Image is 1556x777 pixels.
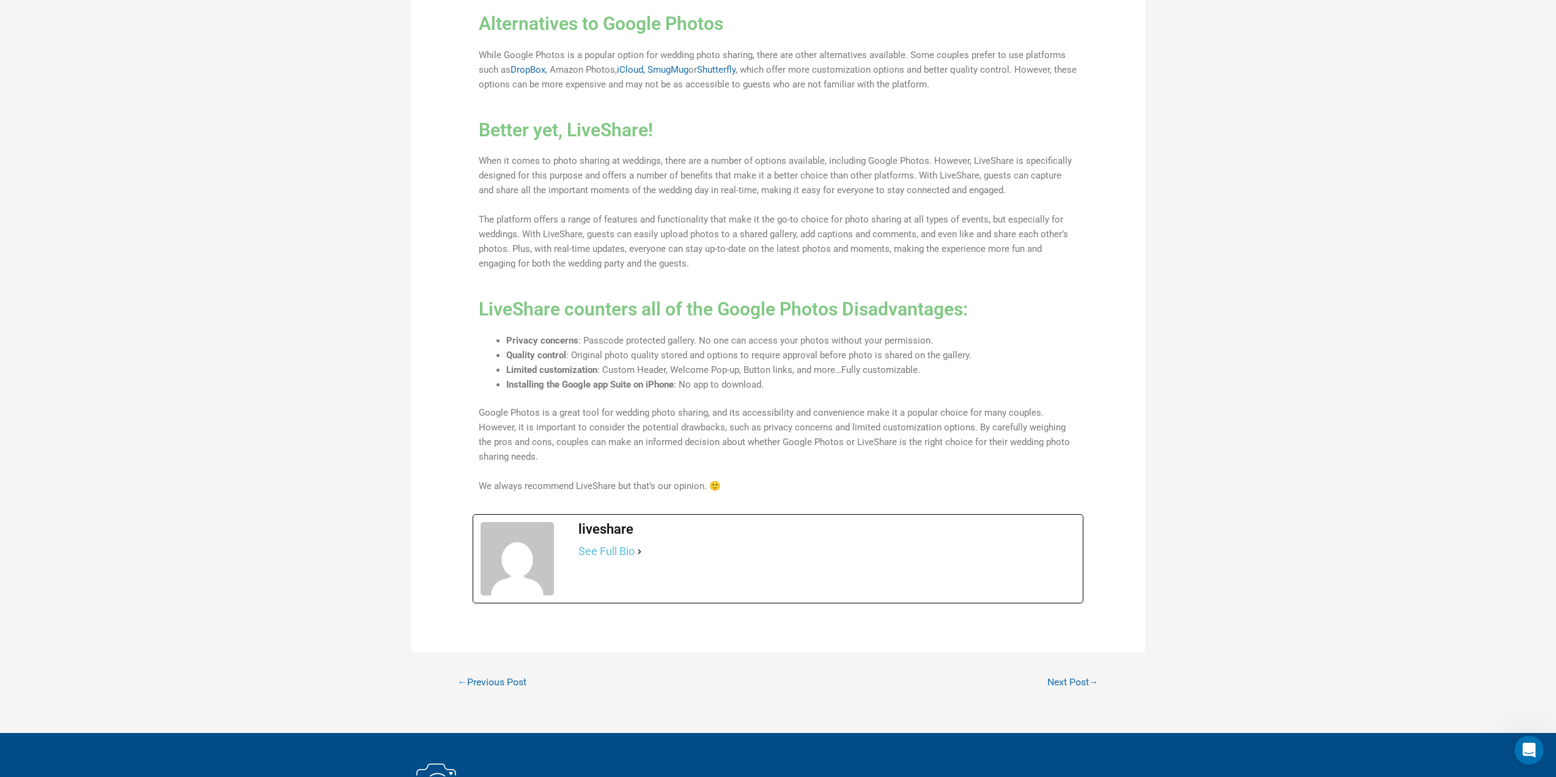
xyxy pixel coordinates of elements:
span: → [1089,676,1099,688]
a: See Full Bio [635,544,644,559]
li: : No app to download. [506,377,1078,392]
p: Google Photos is a great tool for wedding photo sharing, and its accessibility and convenience ma... [479,405,1078,464]
strong: Quality control [506,350,566,361]
li: : Custom Header, Welcome Pop-up, Button links, and more…Fully customizable. [506,363,1078,377]
a: DropBox [511,64,545,75]
li: : Original photo quality stored and options to require approval before photo is shared on the gal... [506,348,1078,363]
iframe: Intercom live chat [1514,735,1544,765]
span: liveshare [578,522,633,537]
a: LiveShare counters all of the Google Photos Disadvantages: [479,298,968,320]
strong: Limited customization [506,364,597,375]
p: When it comes to photo sharing at weddings, there are a number of options available, including Go... [479,153,1078,197]
p: The platform offers a range of features and functionality that make it the go-to choice for photo... [479,212,1078,271]
p: We always recommend LiveShare but that’s our opinion. 🙂 [479,479,1078,493]
nav: Posts [411,652,1145,696]
a: Shutterfly [697,64,736,75]
li: : Passcode protected gallery. No one can access your photos without your permission. [506,333,1078,348]
strong: Installing the Google app Suite on iPhone [506,379,674,390]
a: See Full Bio [578,544,635,559]
span: ← [457,676,467,688]
img: author avatar [481,522,554,595]
strong: Privacy concerns [506,335,578,346]
a: Next Post→ [1033,672,1113,694]
h2: Better yet, LiveShare! [479,119,1078,142]
a: SmugMug [647,64,688,75]
a: iCloud, [617,64,645,75]
p: While Google Photos is a popular option for wedding photo sharing, there are other alternatives a... [479,48,1078,92]
h2: Alternatives to Google Photos [479,12,1078,35]
a: ←Previous Post [443,672,541,694]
